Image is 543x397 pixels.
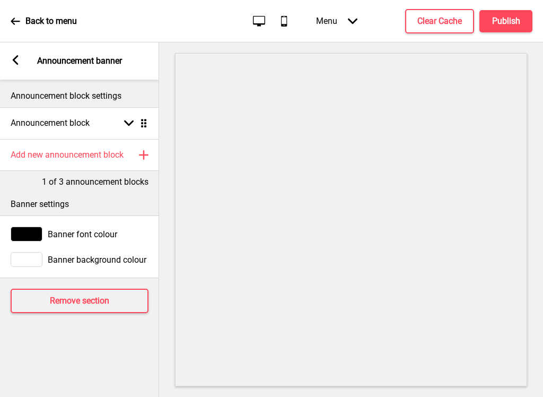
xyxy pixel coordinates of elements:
[37,55,122,67] p: Announcement banner
[305,5,368,37] div: Menu
[48,229,117,239] span: Banner font colour
[25,15,77,27] p: Back to menu
[50,295,109,307] h4: Remove section
[479,10,532,32] button: Publish
[11,198,148,210] p: Banner settings
[42,176,148,188] p: 1 of 3 announcement blocks
[11,289,148,313] button: Remove section
[11,7,77,36] a: Back to menu
[48,255,146,265] span: Banner background colour
[417,15,462,27] h4: Clear Cache
[11,227,148,241] div: Banner font colour
[11,117,90,129] h4: Announcement block
[11,90,148,102] p: Announcement block settings
[405,9,474,33] button: Clear Cache
[11,149,124,161] h4: Add new announcement block
[11,252,148,267] div: Banner background colour
[492,15,520,27] h4: Publish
